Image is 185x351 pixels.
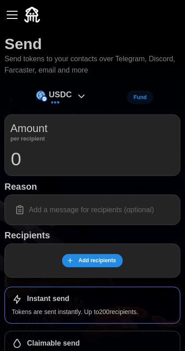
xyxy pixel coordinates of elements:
span: Fund [134,91,147,104]
h1: Claimable send [27,339,80,349]
h1: Send [5,34,42,54]
input: Add a message for recipients (optional) [10,201,175,219]
button: Fund [127,91,153,104]
h1: Reason [5,181,180,192]
p: Amount [10,120,48,137]
h1: Instant send [27,295,69,304]
p: Tokens are sent instantly. Up to 200 recipients. [12,308,173,317]
input: 0 [10,148,175,170]
p: Send tokens to your contacts over Telegram, Discord, Farcaster, email and more [5,54,180,76]
img: USDC (on Base) [36,91,45,100]
h1: Recipients [5,230,180,242]
p: USDC [49,88,72,101]
img: Quidli [24,7,40,23]
span: Add recipients [78,255,116,267]
button: Add recipients [62,254,123,268]
p: per recipient [10,137,48,141]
